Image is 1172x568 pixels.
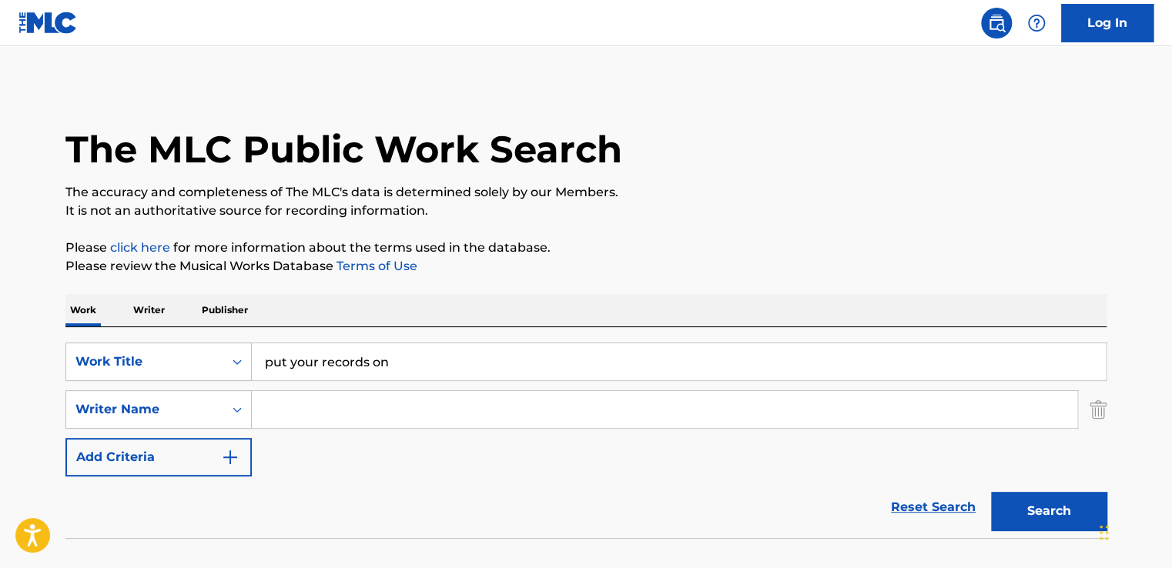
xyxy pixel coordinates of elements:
img: help [1027,14,1046,32]
p: Please review the Musical Works Database [65,257,1107,276]
div: Work Title [75,352,214,371]
p: The accuracy and completeness of The MLC's data is determined solely by our Members. [65,183,1107,202]
p: Writer [129,294,169,326]
p: Please for more information about the terms used in the database. [65,239,1107,257]
p: It is not an authoritative source for recording information. [65,202,1107,220]
button: Search [991,492,1107,530]
img: 9d2ae6d4665cec9f34b9.svg [221,448,239,466]
img: Delete Criterion [1090,390,1107,429]
h1: The MLC Public Work Search [65,126,622,172]
button: Add Criteria [65,438,252,476]
div: Writer Name [75,400,214,419]
a: Public Search [981,8,1012,38]
a: Terms of Use [333,259,417,273]
div: Help [1021,8,1052,38]
img: MLC Logo [18,12,78,34]
img: search [987,14,1006,32]
a: Log In [1061,4,1154,42]
iframe: Chat Widget [1095,494,1172,568]
div: Drag [1100,510,1109,556]
a: Reset Search [883,490,983,524]
form: Search Form [65,342,1107,538]
p: Work [65,294,101,326]
a: click here [110,240,170,255]
p: Publisher [197,294,253,326]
